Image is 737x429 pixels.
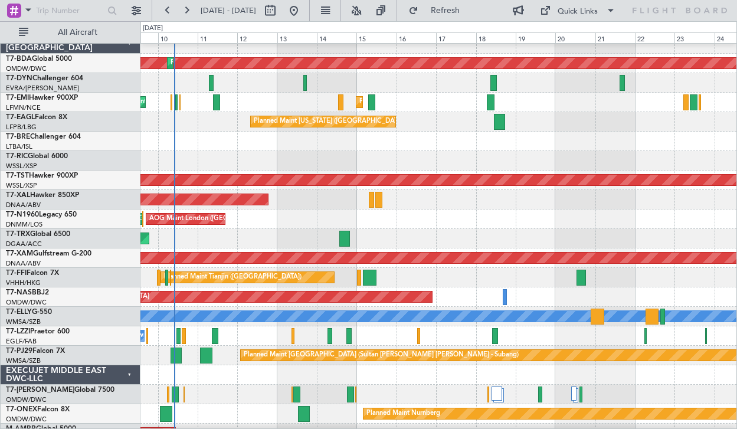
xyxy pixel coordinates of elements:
[403,1,474,20] button: Refresh
[6,387,74,394] span: T7-[PERSON_NAME]
[133,327,153,345] div: Owner
[6,201,41,209] a: DNAA/ABV
[366,405,440,423] div: Planned Maint Nurnberg
[143,24,163,34] div: [DATE]
[6,250,91,257] a: T7-XAMGulfstream G-200
[31,28,125,37] span: All Aircraft
[595,32,635,43] div: 21
[6,317,41,326] a: WMSA/SZB
[6,133,81,140] a: T7-BREChallenger 604
[6,289,49,296] a: T7-NASBBJ2
[6,153,28,160] span: T7-RIC
[237,32,277,43] div: 12
[6,356,41,365] a: WMSA/SZB
[6,192,79,199] a: T7-XALHawker 850XP
[6,231,30,238] span: T7-TRX
[13,23,128,42] button: All Aircraft
[635,32,674,43] div: 22
[6,348,65,355] a: T7-PJ29Falcon 7X
[6,142,32,151] a: LTBA/ISL
[6,395,47,404] a: OMDW/DWC
[6,153,68,160] a: T7-RICGlobal 6000
[6,289,32,296] span: T7-NAS
[6,84,79,93] a: EVRA/[PERSON_NAME]
[6,162,37,171] a: WSSL/XSP
[6,211,77,218] a: T7-N1960Legacy 650
[6,94,78,101] a: T7-EMIHawker 900XP
[6,75,32,82] span: T7-DYN
[6,387,114,394] a: T7-[PERSON_NAME]Global 7500
[171,54,287,72] div: Planned Maint Dubai (Al Maktoum Intl)
[6,75,83,82] a: T7-DYNChallenger 604
[6,406,37,413] span: T7-ONEX
[6,211,39,218] span: T7-N1960
[6,328,70,335] a: T7-LZZIPraetor 600
[36,2,104,19] input: Trip Number
[6,55,32,63] span: T7-BDA
[421,6,470,15] span: Refresh
[6,250,33,257] span: T7-XAM
[6,192,30,199] span: T7-XAL
[6,240,42,248] a: DGAA/ACC
[149,210,281,228] div: AOG Maint London ([GEOGRAPHIC_DATA])
[6,328,30,335] span: T7-LZZI
[555,32,595,43] div: 20
[198,32,237,43] div: 11
[6,181,37,190] a: WSSL/XSP
[6,172,78,179] a: T7-TSTHawker 900XP
[6,231,70,238] a: T7-TRXGlobal 6500
[356,32,396,43] div: 15
[674,32,714,43] div: 23
[436,32,476,43] div: 17
[516,32,555,43] div: 19
[6,103,41,112] a: LFMN/NCE
[6,114,67,121] a: T7-EAGLFalcon 8X
[6,348,32,355] span: T7-PJ29
[397,32,436,43] div: 16
[534,1,621,20] button: Quick Links
[317,32,356,43] div: 14
[6,64,47,73] a: OMDW/DWC
[359,93,472,111] div: Planned Maint [GEOGRAPHIC_DATA]
[6,406,70,413] a: T7-ONEXFalcon 8X
[6,309,32,316] span: T7-ELLY
[6,220,42,229] a: DNMM/LOS
[6,309,52,316] a: T7-ELLYG-550
[6,94,29,101] span: T7-EMI
[158,32,198,43] div: 10
[6,337,37,346] a: EGLF/FAB
[254,113,405,130] div: Planned Maint [US_STATE] ([GEOGRAPHIC_DATA])
[6,259,41,268] a: DNAA/ABV
[244,346,519,364] div: Planned Maint [GEOGRAPHIC_DATA] (Sultan [PERSON_NAME] [PERSON_NAME] - Subang)
[476,32,516,43] div: 18
[6,279,41,287] a: VHHH/HKG
[164,268,302,286] div: Planned Maint Tianjin ([GEOGRAPHIC_DATA])
[6,123,37,132] a: LFPB/LBG
[6,415,47,424] a: OMDW/DWC
[201,5,256,16] span: [DATE] - [DATE]
[558,6,598,18] div: Quick Links
[6,298,47,307] a: OMDW/DWC
[6,133,30,140] span: T7-BRE
[6,270,27,277] span: T7-FFI
[6,172,29,179] span: T7-TST
[6,270,59,277] a: T7-FFIFalcon 7X
[6,114,35,121] span: T7-EAGL
[277,32,317,43] div: 13
[6,55,72,63] a: T7-BDAGlobal 5000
